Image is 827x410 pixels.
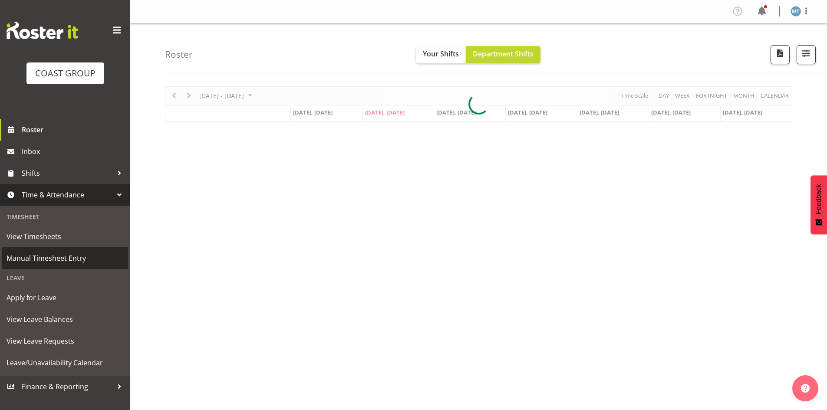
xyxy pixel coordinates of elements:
a: View Leave Balances [2,308,128,330]
span: Manual Timesheet Entry [7,252,124,265]
span: Your Shifts [423,49,459,59]
div: Leave [2,269,128,287]
h4: Roster [165,49,193,59]
button: Department Shifts [466,46,540,63]
span: Apply for Leave [7,291,124,304]
span: Feedback [815,184,823,214]
span: Finance & Reporting [22,380,113,393]
a: Manual Timesheet Entry [2,247,128,269]
span: Roster [22,123,126,136]
a: View Timesheets [2,226,128,247]
a: View Leave Requests [2,330,128,352]
span: View Timesheets [7,230,124,243]
img: malae-toleafoa1112.jpg [791,6,801,16]
button: Filter Shifts [797,45,816,64]
img: help-xxl-2.png [801,384,810,393]
span: Department Shifts [473,49,534,59]
span: Leave/Unavailability Calendar [7,356,124,369]
div: Timesheet [2,208,128,226]
button: Your Shifts [416,46,466,63]
button: Download a PDF of the roster according to the set date range. [771,45,790,64]
a: Apply for Leave [2,287,128,308]
span: Inbox [22,145,126,158]
span: Shifts [22,167,113,180]
img: Rosterit website logo [7,22,78,39]
span: Time & Attendance [22,188,113,201]
span: View Leave Balances [7,313,124,326]
span: View Leave Requests [7,335,124,348]
button: Feedback - Show survey [811,175,827,234]
div: COAST GROUP [35,67,96,80]
a: Leave/Unavailability Calendar [2,352,128,374]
